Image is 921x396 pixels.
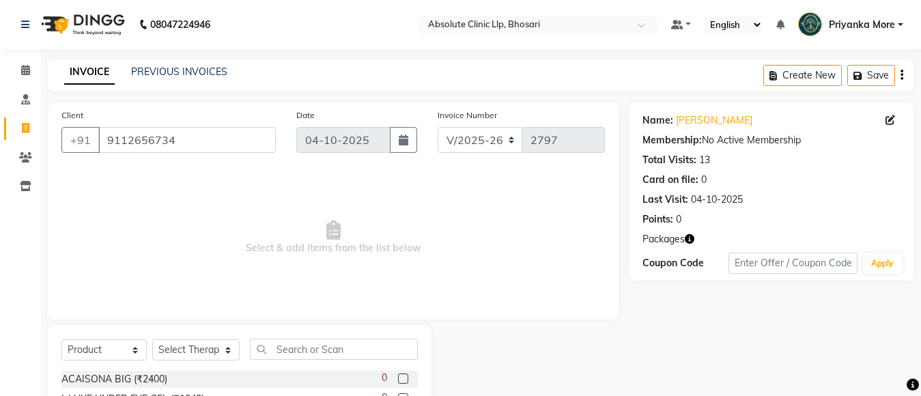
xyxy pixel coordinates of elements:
div: Card on file: [642,173,698,187]
b: 08047224946 [150,5,210,44]
input: Enter Offer / Coupon Code [728,253,858,274]
div: 0 [676,212,681,227]
span: 0 [382,371,387,385]
span: Packages [642,232,685,246]
div: No Active Membership [642,133,901,147]
button: Save [847,65,895,86]
button: +91 [61,127,100,153]
input: Search or Scan [250,339,418,360]
button: Apply [863,253,902,274]
label: Client [61,109,83,122]
div: ACAISONA BIG (₹2400) [61,372,167,386]
div: Points: [642,212,673,227]
input: Search by Name/Mobile/Email/Code [98,127,276,153]
a: INVOICE [64,60,115,85]
label: Invoice Number [438,109,497,122]
span: Priyanka More [829,18,895,32]
div: Total Visits: [642,153,696,167]
img: Priyanka More [798,12,822,36]
span: Select & add items from the list below [61,169,605,306]
a: PREVIOUS INVOICES [131,66,227,78]
a: [PERSON_NAME] [676,113,752,128]
div: Membership: [642,133,702,147]
div: Last Visit: [642,193,688,207]
button: Create New [763,65,842,86]
div: 0 [701,173,707,187]
div: 04-10-2025 [691,193,743,207]
label: Date [296,109,315,122]
div: 13 [699,153,710,167]
div: Name: [642,113,673,128]
div: Coupon Code [642,256,728,270]
img: logo [35,5,128,44]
